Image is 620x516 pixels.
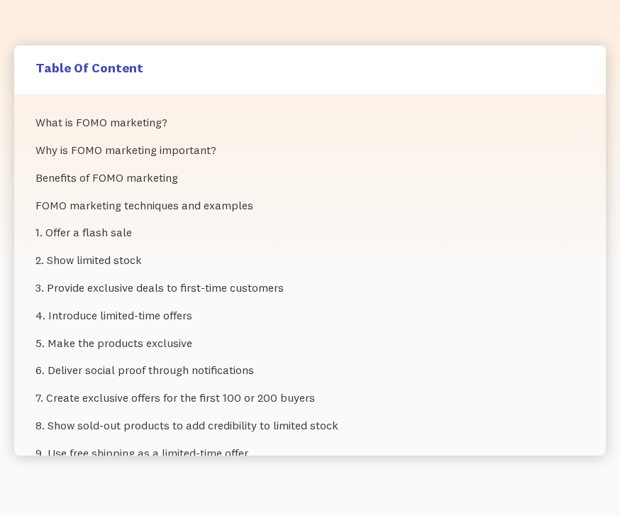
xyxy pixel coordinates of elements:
[35,109,585,136] a: What is FOMO marketing?
[35,274,585,302] a: 3. Provide exclusive deals to first-time customers
[35,302,585,329] a: 4. Introduce limited-time offers
[35,60,585,76] h5: Table Of Content
[35,219,585,246] a: 1. Offer a flash sale
[35,329,585,357] a: 5. Make the products exclusive
[35,384,585,412] a: 7. Create exclusive offers for the first 100 or 200 buyers
[35,136,585,164] a: Why is FOMO marketing important?
[35,164,585,192] a: ‍Benefits of FOMO marketing
[35,356,585,384] a: 6. Deliver social proof through notifications
[35,439,585,467] a: 9. Use free shipping as a limited-time offer
[35,246,585,274] a: 2. Show limited stock
[35,412,585,439] a: 8. Show sold-out products to add credibility to limited stock
[35,192,585,219] a: FOMO marketing techniques and examples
